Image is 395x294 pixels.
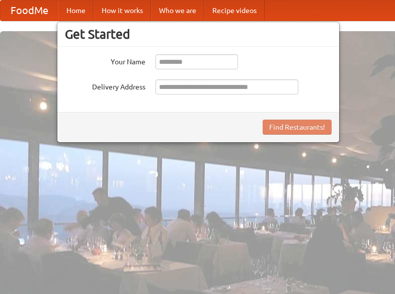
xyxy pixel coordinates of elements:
[151,1,204,21] a: Who we are
[1,1,58,21] a: FoodMe
[65,27,332,42] h3: Get Started
[263,120,332,135] button: Find Restaurants!
[204,1,265,21] a: Recipe videos
[94,1,151,21] a: How it works
[65,54,145,67] label: Your Name
[65,79,145,92] label: Delivery Address
[58,1,94,21] a: Home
